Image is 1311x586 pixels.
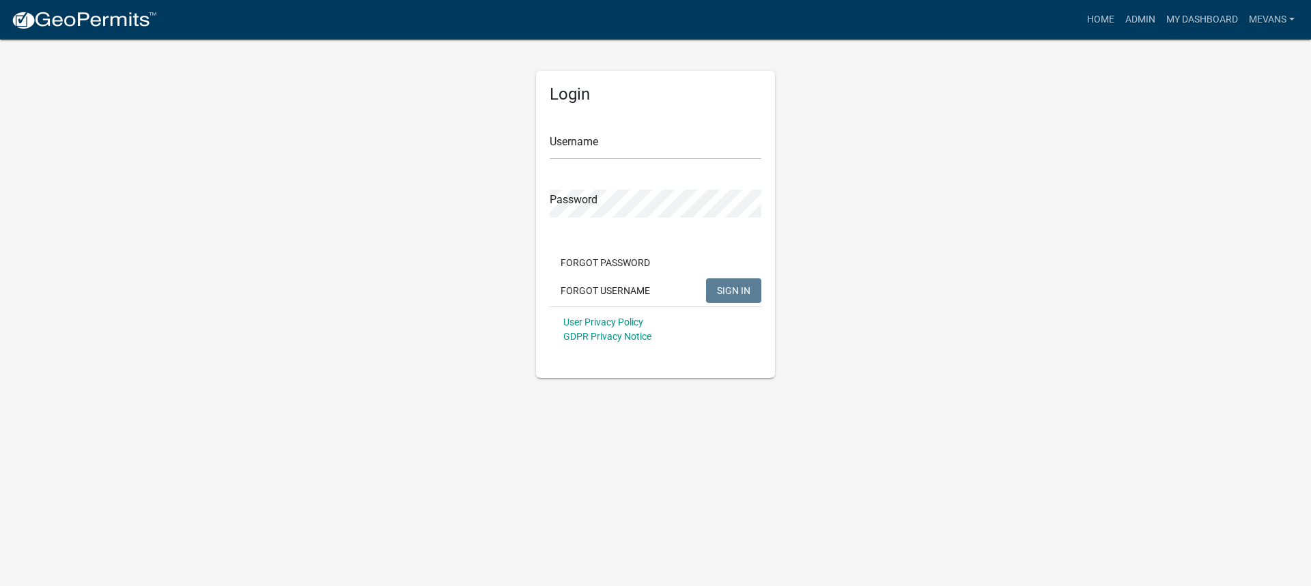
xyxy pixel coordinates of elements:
[550,85,761,104] h5: Login
[563,317,643,327] a: User Privacy Policy
[1161,7,1243,33] a: My Dashboard
[1082,7,1120,33] a: Home
[550,278,661,303] button: Forgot Username
[563,331,651,342] a: GDPR Privacy Notice
[550,250,661,275] button: Forgot Password
[1243,7,1300,33] a: Mevans
[706,278,761,303] button: SIGN IN
[1120,7,1161,33] a: Admin
[717,284,750,295] span: SIGN IN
